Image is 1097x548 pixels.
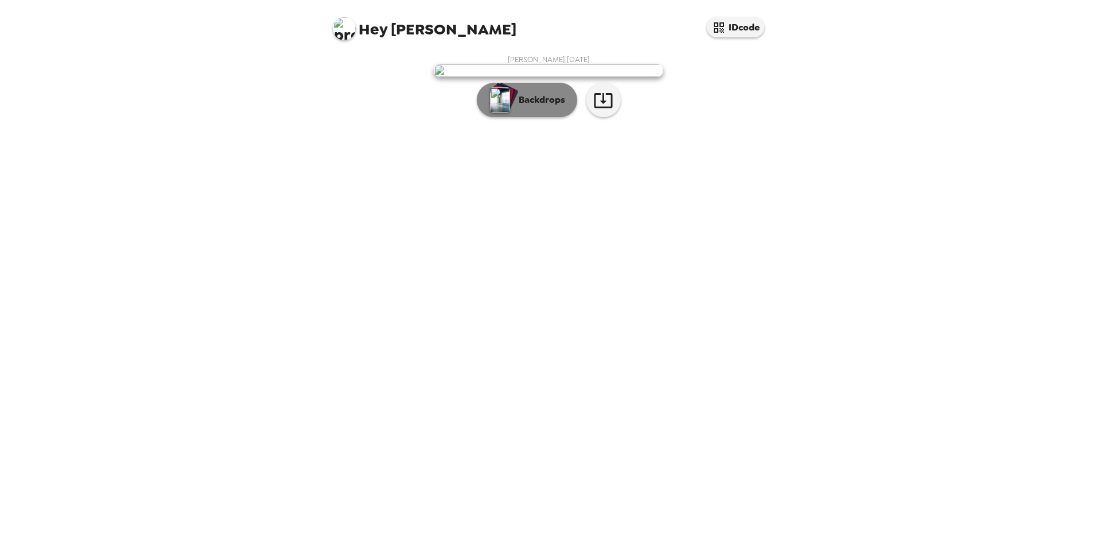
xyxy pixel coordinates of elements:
span: [PERSON_NAME] , [DATE] [508,55,590,64]
img: user [434,64,663,77]
span: Hey [359,19,387,40]
button: IDcode [707,17,764,37]
span: [PERSON_NAME] [333,11,516,37]
p: Backdrops [513,93,565,107]
img: profile pic [333,17,356,40]
button: Backdrops [477,83,577,117]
